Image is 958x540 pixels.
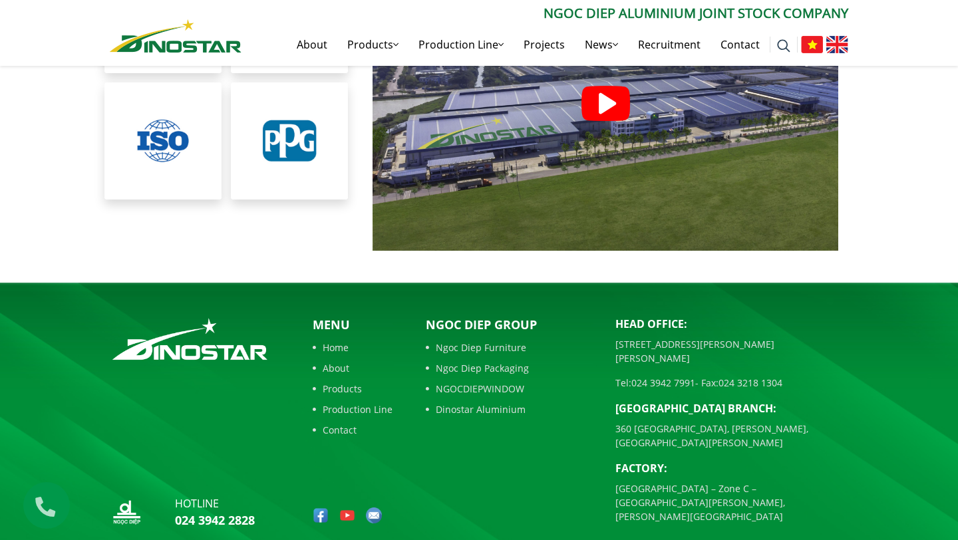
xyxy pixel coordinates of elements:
a: Dinostar Aluminium [426,402,595,416]
img: Tiếng Việt [801,36,823,53]
p: Tel: - Fax: [615,376,848,390]
p: [STREET_ADDRESS][PERSON_NAME][PERSON_NAME] [615,337,848,365]
p: Ngoc Diep Group [426,316,595,334]
p: Menu [313,316,393,334]
p: Factory: [615,460,848,476]
a: Contact [711,23,770,66]
a: Projects [514,23,575,66]
a: Ngoc Diep Packaging [426,361,595,375]
a: Products [313,382,393,396]
a: Ngoc Diep Furniture [426,340,595,354]
a: Products [337,23,408,66]
a: NGOCDIEPWINDOW [426,382,595,396]
img: English [826,36,848,53]
a: Contact [313,423,393,437]
a: 024 3218 1304 [718,376,782,389]
p: Ngoc Diep Aluminium Joint Stock Company [241,3,848,23]
a: Production Line [313,402,393,416]
img: search [777,39,790,53]
a: Production Line [408,23,514,66]
a: News [575,23,628,66]
img: logo_nd_footer [110,495,143,529]
img: logo_footer [110,316,270,362]
a: Home [313,340,393,354]
p: [GEOGRAPHIC_DATA] BRANCH: [615,400,848,416]
p: Head Office: [615,316,848,332]
a: Nhôm Dinostar [110,17,241,52]
a: 024 3942 7991 [631,376,695,389]
a: Recruitment [628,23,711,66]
img: Nhôm Dinostar [110,19,241,53]
a: About [313,361,393,375]
p: [GEOGRAPHIC_DATA] – Zone C – [GEOGRAPHIC_DATA][PERSON_NAME], [PERSON_NAME][GEOGRAPHIC_DATA] [615,481,848,523]
a: About [287,23,337,66]
p: hotline [175,495,255,511]
a: 024 3942 2828 [175,512,255,528]
p: 360 [GEOGRAPHIC_DATA], [PERSON_NAME], [GEOGRAPHIC_DATA][PERSON_NAME] [615,422,848,450]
